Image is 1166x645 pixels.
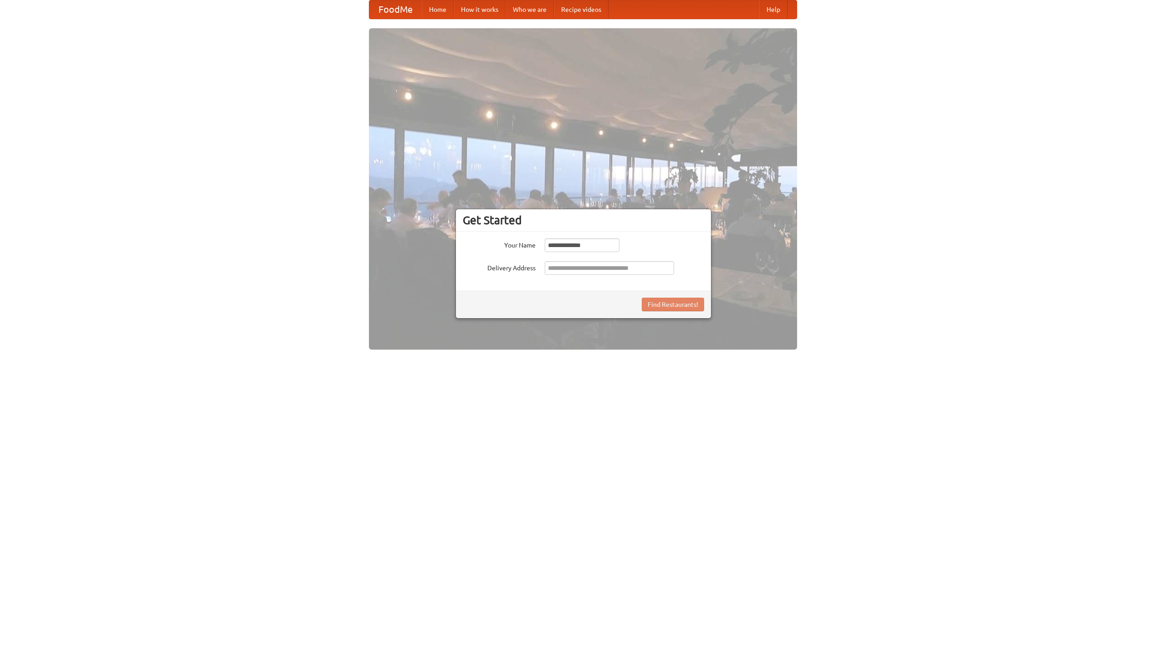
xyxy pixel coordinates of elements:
a: Recipe videos [554,0,609,19]
h3: Get Started [463,213,704,227]
label: Delivery Address [463,261,536,273]
a: Who we are [506,0,554,19]
a: Help [759,0,788,19]
label: Your Name [463,238,536,250]
a: Home [422,0,454,19]
button: Find Restaurants! [642,298,704,311]
a: FoodMe [369,0,422,19]
a: How it works [454,0,506,19]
